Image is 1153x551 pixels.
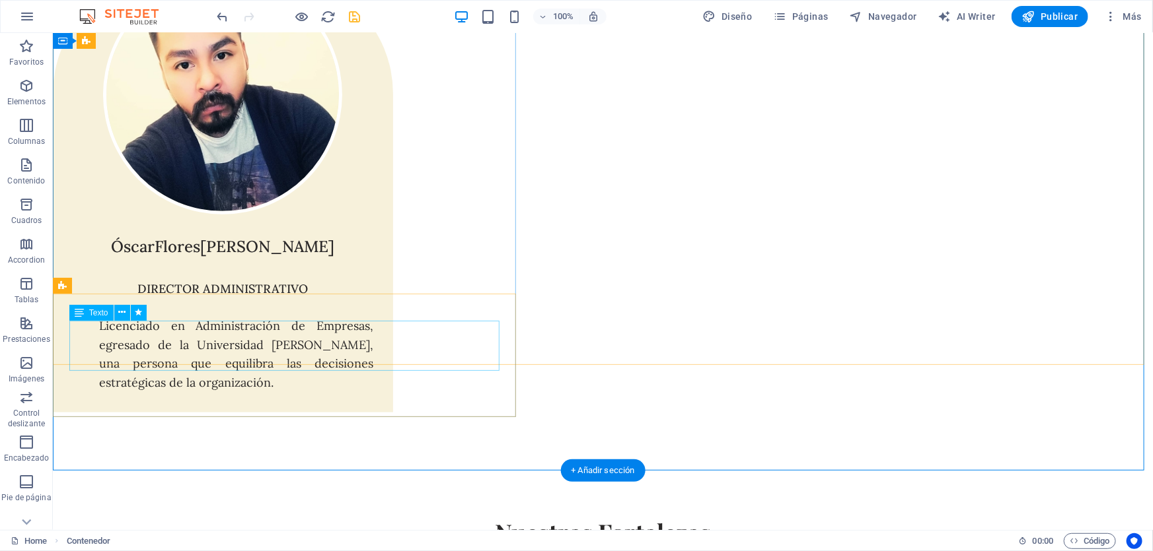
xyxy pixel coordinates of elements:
[11,215,42,226] p: Cuadros
[9,373,44,384] p: Imágenes
[11,533,47,549] a: Haz clic para cancelar la selección y doble clic para abrir páginas
[215,9,231,24] i: Deshacer: Cambiar texto (Ctrl+Z)
[1019,533,1054,549] h6: Tiempo de la sesión
[67,533,111,549] nav: breadcrumb
[1070,533,1110,549] span: Código
[7,176,45,186] p: Contenido
[215,9,231,24] button: undo
[67,533,111,549] span: Haz clic para seleccionar y doble clic para editar
[1022,10,1078,23] span: Publicar
[89,309,108,317] span: Texto
[560,459,645,482] div: + Añadir sección
[1127,533,1142,549] button: Usercentrics
[533,9,580,24] button: 100%
[76,9,175,24] img: Editor Logo
[8,136,46,146] p: Columnas
[587,11,599,22] i: Al redimensionar, ajustar el nivel de zoom automáticamente para ajustarse al dispositivo elegido.
[9,57,44,67] p: Favoritos
[1033,533,1053,549] span: 00 00
[698,6,758,27] button: Diseño
[844,6,922,27] button: Navegador
[347,9,363,24] button: save
[774,10,829,23] span: Páginas
[1,492,51,503] p: Pie de página
[1064,533,1116,549] button: Código
[768,6,834,27] button: Páginas
[15,294,39,305] p: Tablas
[320,9,336,24] button: reload
[850,10,917,23] span: Navegador
[3,334,50,344] p: Prestaciones
[933,6,1001,27] button: AI Writer
[1042,536,1044,546] span: :
[321,9,336,24] i: Volver a cargar página
[1012,6,1089,27] button: Publicar
[348,9,363,24] i: Guardar (Ctrl+S)
[698,6,758,27] div: Diseño (Ctrl+Alt+Y)
[1104,10,1142,23] span: Más
[553,9,574,24] h6: 100%
[938,10,996,23] span: AI Writer
[8,255,45,265] p: Accordion
[4,453,49,463] p: Encabezado
[1099,6,1147,27] button: Más
[7,96,46,107] p: Elementos
[703,10,753,23] span: Diseño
